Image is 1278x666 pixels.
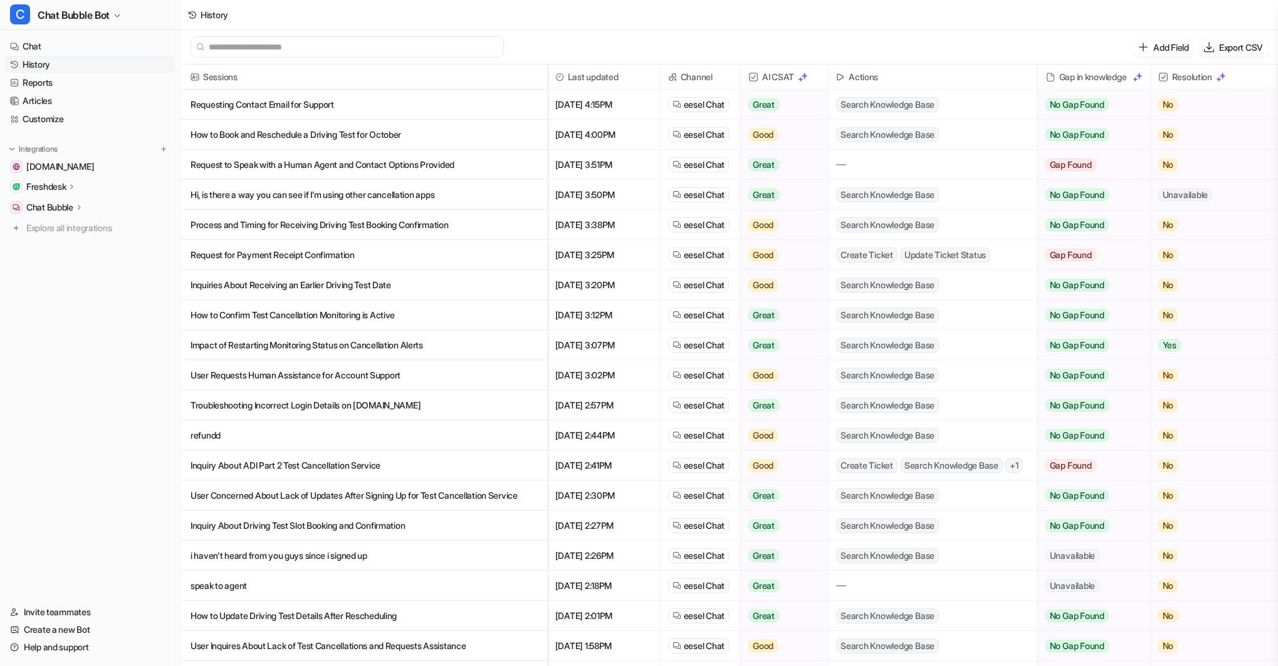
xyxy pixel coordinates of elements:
span: Search Knowledge Base [836,338,939,353]
span: [DATE] 2:44PM [553,420,655,450]
span: No Gap Found [1045,610,1109,622]
p: Troubleshooting Incorrect Login Details on [DOMAIN_NAME] [191,390,537,420]
button: Integrations [5,143,61,155]
a: eesel Chat [673,459,725,472]
p: User Concerned About Lack of Updates After Signing Up for Test Cancellation Service [191,481,537,511]
button: Great [741,601,820,631]
button: No [1151,90,1267,120]
a: Customize [5,110,175,128]
button: Great [741,300,820,330]
span: Good [748,249,778,261]
button: Good [741,631,820,661]
span: No [1158,249,1178,261]
span: + 1 [1005,458,1023,473]
span: Channel [666,65,735,90]
button: No Gap Found [1038,390,1141,420]
button: No Gap Found [1038,511,1141,541]
button: Export CSV [1199,38,1268,56]
span: eesel Chat [684,519,725,532]
span: Great [748,339,779,351]
span: Search Knowledge Base [836,187,939,202]
img: eeselChat [673,521,681,530]
button: Great [741,481,820,511]
span: [DATE] 3:20PM [553,270,655,300]
span: Great [748,519,779,532]
span: [DATE] 3:07PM [553,330,655,360]
button: No Gap Found [1038,270,1141,300]
button: Great [741,390,820,420]
span: C [10,4,30,24]
span: Good [748,279,778,291]
button: No [1151,210,1267,240]
button: Good [741,420,820,450]
span: Search Knowledge Base [836,638,939,653]
span: No [1158,309,1178,321]
a: eesel Chat [673,279,725,291]
button: Good [741,450,820,481]
span: Sessions [186,65,542,90]
span: No [1158,580,1178,592]
span: Search Knowledge Base [836,217,939,232]
span: No Gap Found [1045,399,1109,412]
span: Search Knowledge Base [836,428,939,443]
a: eesel Chat [673,339,725,351]
span: No Gap Found [1045,309,1109,321]
button: No Gap Found [1038,210,1141,240]
a: eesel Chat [673,399,725,412]
span: [DATE] 2:30PM [553,481,655,511]
span: [DATE] 4:00PM [553,120,655,150]
span: [DATE] 3:12PM [553,300,655,330]
span: [DATE] 2:57PM [553,390,655,420]
button: Great [741,150,820,180]
img: eeselChat [673,100,681,109]
a: eesel Chat [673,610,725,622]
a: eesel Chat [673,549,725,562]
span: No Gap Found [1045,339,1109,351]
a: eesel Chat [673,249,725,261]
button: Gap Found [1038,150,1141,180]
p: Request to Speak with a Human Agent and Contact Options Provided [191,150,537,180]
span: [DATE] 4:15PM [553,90,655,120]
p: speak to agent [191,571,537,601]
button: No [1151,150,1267,180]
button: Add Field [1133,38,1193,56]
p: Impact of Restarting Monitoring Status on Cancellation Alerts [191,330,537,360]
span: Great [748,610,779,622]
button: Great [741,90,820,120]
p: User Requests Human Assistance for Account Support [191,360,537,390]
span: No Gap Found [1045,489,1109,502]
img: eeselChat [673,251,681,259]
span: Update Ticket Status [900,247,990,263]
button: No Gap Found [1038,120,1141,150]
button: Good [741,210,820,240]
a: eesel Chat [673,128,725,141]
span: eesel Chat [684,549,725,562]
button: No [1151,300,1267,330]
span: Good [748,369,778,382]
span: Great [748,489,779,502]
span: [DATE] 2:41PM [553,450,655,481]
p: How to Update Driving Test Details After Rescheduling [191,601,537,631]
span: [DATE] 1:58PM [553,631,655,661]
img: eeselChat [673,190,681,199]
span: Good [748,640,778,652]
img: eeselChat [673,431,681,440]
img: eeselChat [673,160,681,169]
button: No Gap Found [1038,481,1141,511]
button: Great [741,180,820,210]
span: [DATE] 3:51PM [553,150,655,180]
img: eeselChat [673,341,681,350]
span: eesel Chat [684,429,725,442]
span: eesel Chat [684,128,725,141]
p: Process and Timing for Receiving Driving Test Booking Confirmation [191,210,537,240]
a: eesel Chat [673,369,725,382]
span: No [1158,159,1178,171]
a: eesel Chat [673,189,725,201]
img: eeselChat [673,221,681,229]
span: eesel Chat [684,640,725,652]
span: Gap Found [1045,459,1096,472]
img: explore all integrations [10,222,23,234]
p: Inquiry About ADI Part 2 Test Cancellation Service [191,450,537,481]
button: Great [741,330,820,360]
p: Integrations [19,144,58,154]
